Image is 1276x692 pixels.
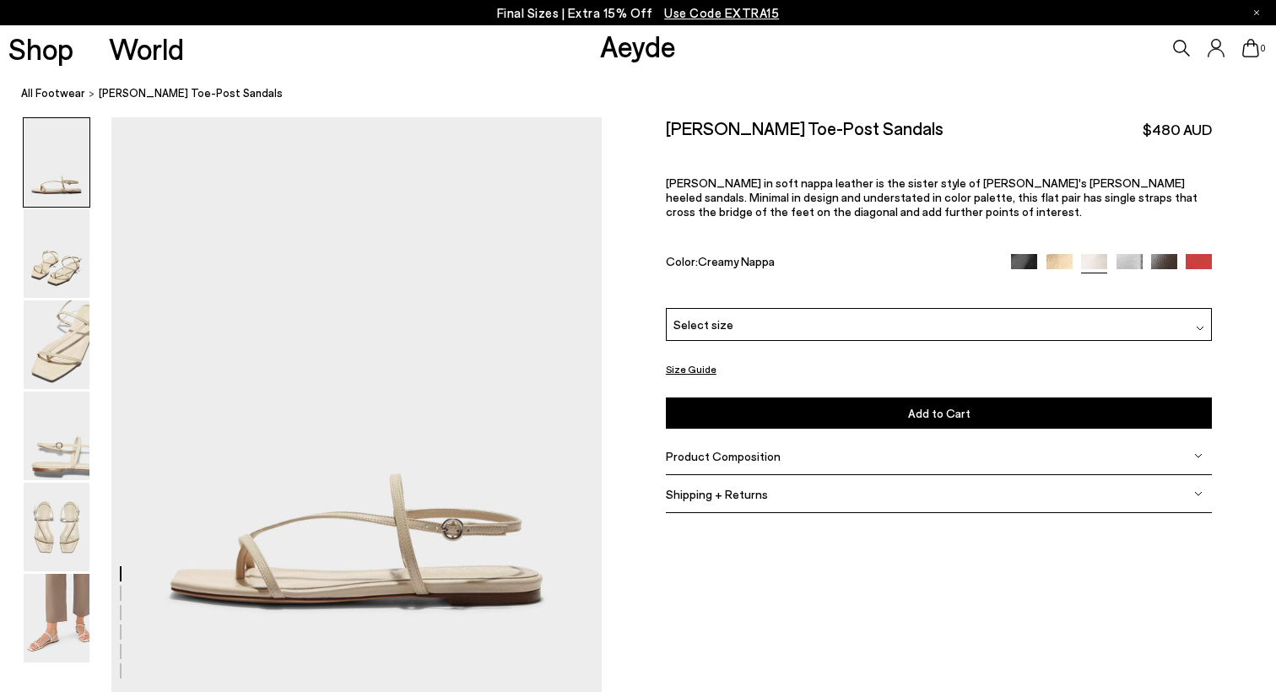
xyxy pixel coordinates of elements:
[1194,489,1203,498] img: svg%3E
[24,392,89,480] img: Ella Leather Toe-Post Sandals - Image 4
[99,84,283,102] span: [PERSON_NAME] Toe-Post Sandals
[673,316,733,333] span: Select size
[24,300,89,389] img: Ella Leather Toe-Post Sandals - Image 3
[497,3,780,24] p: Final Sizes | Extra 15% Off
[666,254,994,273] div: Color:
[666,397,1213,429] button: Add to Cart
[24,483,89,571] img: Ella Leather Toe-Post Sandals - Image 5
[666,117,943,138] h2: [PERSON_NAME] Toe-Post Sandals
[1194,451,1203,460] img: svg%3E
[1143,119,1212,140] span: $480 AUD
[1196,324,1204,332] img: svg%3E
[1259,44,1268,53] span: 0
[666,176,1213,219] p: [PERSON_NAME] in soft nappa leather is the sister style of [PERSON_NAME]'s [PERSON_NAME] heeled s...
[666,359,716,380] button: Size Guide
[666,487,768,501] span: Shipping + Returns
[24,118,89,207] img: Ella Leather Toe-Post Sandals - Image 1
[666,449,781,463] span: Product Composition
[24,574,89,662] img: Ella Leather Toe-Post Sandals - Image 6
[1242,39,1259,57] a: 0
[24,209,89,298] img: Ella Leather Toe-Post Sandals - Image 2
[908,406,971,420] span: Add to Cart
[109,34,184,63] a: World
[664,5,779,20] span: Navigate to /collections/ss25-final-sizes
[21,71,1276,117] nav: breadcrumb
[698,254,775,268] span: Creamy Nappa
[600,28,676,63] a: Aeyde
[8,34,73,63] a: Shop
[21,84,85,102] a: All Footwear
